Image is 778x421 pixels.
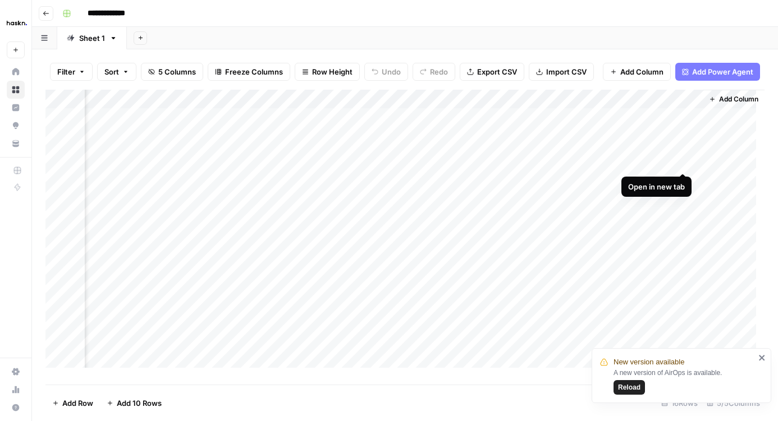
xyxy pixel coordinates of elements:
div: 5/5 Columns [702,394,765,412]
a: Home [7,63,25,81]
span: Undo [382,66,401,77]
div: A new version of AirOps is available. [614,368,755,395]
button: Export CSV [460,63,524,81]
button: close [758,353,766,362]
button: Help + Support [7,399,25,417]
button: Import CSV [529,63,594,81]
button: Sort [97,63,136,81]
a: Insights [7,99,25,117]
span: 5 Columns [158,66,196,77]
button: Add 10 Rows [100,394,168,412]
button: Undo [364,63,408,81]
span: Add 10 Rows [117,397,162,409]
span: New version available [614,357,684,368]
a: Usage [7,381,25,399]
a: Settings [7,363,25,381]
span: Add Column [620,66,663,77]
button: Redo [413,63,455,81]
span: Sort [104,66,119,77]
button: Row Height [295,63,360,81]
button: Freeze Columns [208,63,290,81]
a: Sheet 1 [57,27,127,49]
div: Sheet 1 [79,33,105,44]
img: Haskn Logo [7,13,27,33]
div: Open in new tab [628,181,685,192]
button: Add Row [45,394,100,412]
a: Browse [7,81,25,99]
span: Import CSV [546,66,587,77]
a: Opportunities [7,117,25,135]
span: Reload [618,382,640,392]
span: Freeze Columns [225,66,283,77]
span: Add Column [719,94,758,104]
div: 16 Rows [657,394,702,412]
span: Add Power Agent [692,66,753,77]
span: Filter [57,66,75,77]
button: Add Column [603,63,671,81]
span: Redo [430,66,448,77]
button: Add Column [704,92,763,107]
span: Row Height [312,66,353,77]
button: 5 Columns [141,63,203,81]
button: Workspace: Haskn [7,9,25,37]
span: Add Row [62,397,93,409]
button: Reload [614,380,645,395]
button: Add Power Agent [675,63,760,81]
a: Your Data [7,135,25,152]
button: Filter [50,63,93,81]
span: Export CSV [477,66,517,77]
